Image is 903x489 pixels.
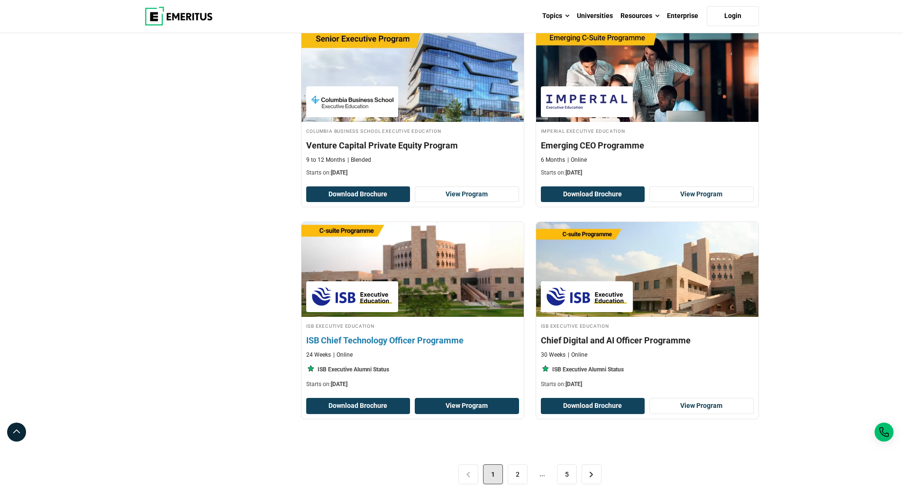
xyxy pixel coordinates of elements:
[508,464,528,484] a: 2
[536,222,758,317] img: Chief Digital and AI Officer Programme | Online Digital Marketing Course
[566,169,582,176] span: [DATE]
[290,217,535,322] img: ISB Chief Technology Officer Programme | Online Leadership Course
[566,381,582,388] span: [DATE]
[306,398,410,414] button: Download Brochure
[541,156,565,164] p: 6 Months
[649,186,754,203] a: View Program
[306,380,519,388] p: Starts on:
[532,464,552,484] span: ...
[541,127,754,135] h4: Imperial Executive Education
[568,351,587,359] p: Online
[306,169,519,177] p: Starts on:
[557,464,577,484] a: 5
[541,186,645,203] button: Download Brochure
[536,222,758,393] a: Digital Marketing Course by ISB Executive Education - September 27, 2025 ISB Executive Education ...
[306,139,519,151] h4: Venture Capital Private Equity Program
[311,286,393,307] img: ISB Executive Education
[331,381,347,388] span: [DATE]
[567,156,587,164] p: Online
[306,156,345,164] p: 9 to 12 Months
[536,27,758,182] a: Business Management Course by Imperial Executive Education - September 25, 2025 Imperial Executiv...
[483,464,503,484] span: 1
[318,366,389,374] p: ISB Executive Alumni Status
[301,27,524,122] img: Venture Capital Private Equity Program | Online Finance Course
[415,186,519,203] a: View Program
[306,334,519,346] h4: ISB Chief Technology Officer Programme
[311,91,393,112] img: Columbia Business School Executive Education
[301,222,524,393] a: Leadership Course by ISB Executive Education - September 27, 2025 ISB Executive Education ISB Exe...
[306,322,519,330] h4: ISB Executive Education
[347,156,371,164] p: Blended
[306,186,410,203] button: Download Brochure
[649,398,754,414] a: View Program
[541,334,754,346] h4: Chief Digital and AI Officer Programme
[546,91,628,112] img: Imperial Executive Education
[301,27,524,182] a: Finance Course by Columbia Business School Executive Education - September 25, 2025 Columbia Busi...
[415,398,519,414] a: View Program
[582,464,602,484] a: >
[707,6,759,26] a: Login
[552,366,624,374] p: ISB Executive Alumni Status
[541,169,754,177] p: Starts on:
[306,127,519,135] h4: Columbia Business School Executive Education
[541,351,566,359] p: 30 Weeks
[333,351,353,359] p: Online
[546,286,628,307] img: ISB Executive Education
[541,398,645,414] button: Download Brochure
[306,351,331,359] p: 24 Weeks
[331,169,347,176] span: [DATE]
[536,27,758,122] img: Emerging CEO Programme | Online Business Management Course
[541,322,754,330] h4: ISB Executive Education
[541,139,754,151] h4: Emerging CEO Programme
[541,380,754,388] p: Starts on:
